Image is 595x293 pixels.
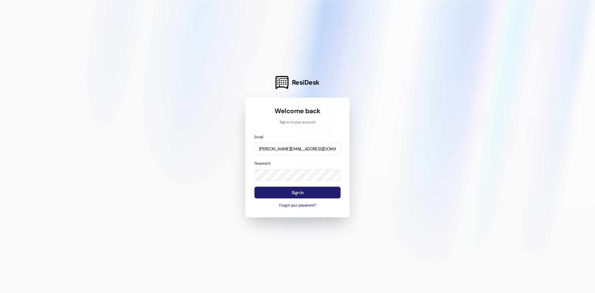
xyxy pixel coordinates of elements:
span: ResiDesk [292,78,320,87]
button: Forgot your password? [254,203,341,208]
label: Email [254,135,263,140]
p: Sign in to your account [254,120,341,125]
img: ResiDesk Logo [275,76,289,89]
button: Sign In [254,187,341,199]
label: Password [254,161,270,166]
h1: Welcome back [254,107,341,115]
input: name@example.com [254,143,341,155]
